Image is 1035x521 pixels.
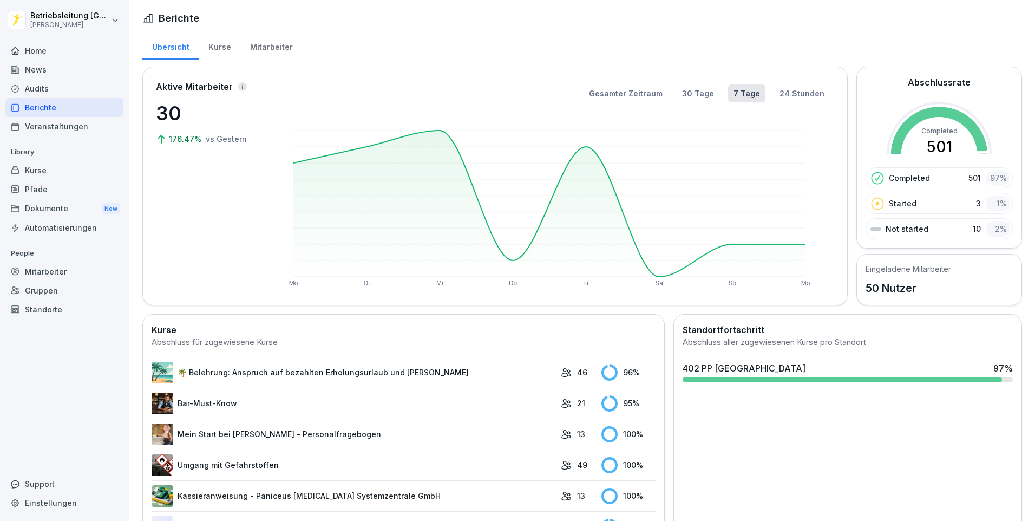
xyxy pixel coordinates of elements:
p: Completed [889,172,930,184]
p: 176.47% [169,133,204,145]
p: 13 [577,428,585,440]
img: ro33qf0i8ndaw7nkfv0stvse.png [152,454,173,476]
text: Do [509,279,517,287]
text: Mo [289,279,298,287]
img: aaay8cu0h1hwaqqp9269xjan.png [152,424,173,445]
p: vs Gestern [206,133,247,145]
button: 24 Stunden [774,84,830,102]
p: 30 [156,99,264,128]
p: 49 [577,459,587,471]
a: Standorte [5,300,123,319]
button: 30 Tage [677,84,719,102]
a: Umgang mit Gefahrstoffen [152,454,555,476]
a: Übersicht [142,32,199,60]
a: Bar-Must-Know [152,393,555,414]
a: Berichte [5,98,123,117]
h5: Eingeladene Mitarbeiter [866,263,951,275]
p: 10 [973,223,981,235]
p: 501 [968,172,981,184]
a: Home [5,41,123,60]
p: 46 [577,367,587,378]
a: Kassieranweisung - Paniceus [MEDICAL_DATA] Systemzentrale GmbH [152,485,555,507]
a: Mitarbeiter [240,32,302,60]
img: s9mc00x6ussfrb3lxoajtb4r.png [152,362,173,383]
p: 13 [577,490,585,502]
a: News [5,60,123,79]
text: So [729,279,737,287]
div: 95 % [601,395,656,412]
button: Gesamter Zeitraum [584,84,668,102]
a: Mitarbeiter [5,262,123,281]
a: Mein Start bei [PERSON_NAME] - Personalfragebogen [152,424,555,445]
h1: Berichte [159,11,199,25]
text: Di [363,279,369,287]
div: 402 PP [GEOGRAPHIC_DATA] [683,362,805,375]
a: Automatisierungen [5,218,123,237]
h2: Kurse [152,323,656,336]
a: Gruppen [5,281,123,300]
text: Mo [801,279,810,287]
button: 7 Tage [728,84,765,102]
a: Kurse [5,161,123,180]
div: Dokumente [5,199,123,219]
div: Support [5,474,123,493]
a: DokumenteNew [5,199,123,219]
div: Abschluss für zugewiesene Kurse [152,336,656,349]
div: 100 % [601,457,656,473]
div: 2 % [986,221,1010,237]
p: Aktive Mitarbeiter [156,80,233,93]
p: People [5,245,123,262]
a: Pfade [5,180,123,199]
text: Fr [583,279,589,287]
h2: Standortfortschritt [683,323,1013,336]
div: 96 % [601,364,656,381]
p: 21 [577,398,585,409]
a: 402 PP [GEOGRAPHIC_DATA]97% [678,357,1017,387]
p: Library [5,144,123,161]
text: Sa [655,279,663,287]
p: 3 [976,198,981,209]
p: [PERSON_NAME] [30,21,109,29]
div: Abschluss aller zugewiesenen Kurse pro Standort [683,336,1013,349]
a: Veranstaltungen [5,117,123,136]
div: 97 % [993,362,1013,375]
p: Started [889,198,916,209]
h2: Abschlussrate [908,76,971,89]
div: 1 % [986,196,1010,211]
p: Not started [886,223,928,235]
div: 100 % [601,488,656,504]
a: 🌴 Belehrung: Anspruch auf bezahlten Erholungsurlaub und [PERSON_NAME] [152,362,555,383]
a: Audits [5,79,123,98]
img: fvkk888r47r6bwfldzgy1v13.png [152,485,173,507]
p: Betriebsleitung [GEOGRAPHIC_DATA] [30,11,109,21]
a: Einstellungen [5,493,123,512]
text: Mi [436,279,443,287]
img: avw4yih0pjczq94wjribdn74.png [152,393,173,414]
a: Kurse [199,32,240,60]
div: New [102,203,120,215]
div: 97 % [986,170,1010,186]
div: 100 % [601,426,656,442]
p: 50 Nutzer [866,280,951,296]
